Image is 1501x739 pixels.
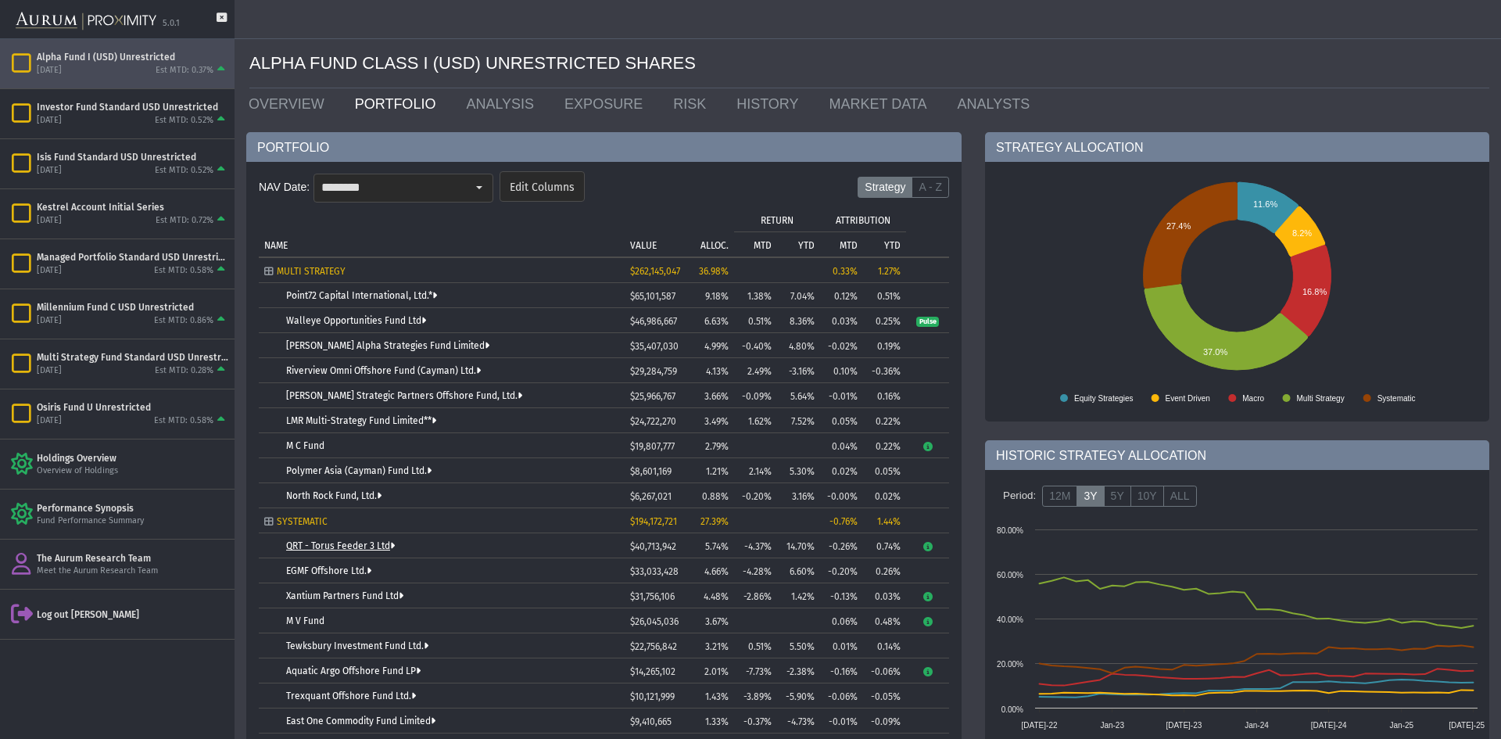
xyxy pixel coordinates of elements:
div: [DATE] [37,65,62,77]
a: M V Fund [286,615,324,626]
span: 2.01% [704,666,729,677]
text: [DATE]-22 [1022,721,1058,730]
div: Est MTD: 0.52% [155,115,213,127]
td: 14.70% [777,533,820,558]
td: -0.20% [820,558,863,583]
p: RETURN [761,215,793,226]
div: Fund Performance Summary [37,515,228,527]
text: 8.2% [1292,228,1312,238]
span: 4.99% [704,341,729,352]
div: [DATE] [37,365,62,377]
div: Est MTD: 0.58% [154,415,213,427]
td: 0.22% [863,408,906,433]
td: -0.09% [863,709,906,734]
span: $8,601,169 [630,466,672,477]
a: M C Fund [286,440,324,451]
span: 6.63% [704,316,729,327]
span: 1.33% [705,716,729,727]
span: $46,986,667 [630,316,677,327]
a: LMR Multi-Strategy Fund Limited** [286,415,436,426]
span: 3.49% [704,416,729,427]
span: $6,267,021 [630,491,672,502]
text: Systematic [1377,394,1416,403]
label: ALL [1163,486,1197,508]
div: Est MTD: 0.58% [154,265,213,277]
td: 0.10% [820,358,863,383]
div: Est MTD: 0.72% [156,215,213,227]
div: STRATEGY ALLOCATION [985,132,1489,162]
a: EXPOSURE [553,88,661,120]
td: -3.89% [734,683,777,709]
text: 20.00% [997,660,1023,669]
span: $31,756,106 [630,591,675,602]
td: Column MTD [820,231,863,256]
a: ANALYSTS [946,88,1049,120]
td: -0.06% [863,658,906,683]
img: Aurum-Proximity%20white.svg [16,4,156,38]
span: $194,172,721 [630,516,677,527]
div: Est MTD: 0.86% [154,315,213,327]
div: Period: [997,483,1042,509]
label: 12M [1042,486,1077,508]
td: -0.37% [734,709,777,734]
td: 5.64% [777,383,820,408]
text: [DATE]-23 [1166,721,1202,730]
a: OVERVIEW [237,88,343,120]
td: -0.40% [734,333,777,358]
td: -4.37% [734,533,777,558]
a: [PERSON_NAME] Alpha Strategies Fund Limited [286,340,489,351]
td: -4.28% [734,558,777,583]
a: Xantium Partners Fund Ltd [286,590,403,601]
a: RISK [661,88,725,120]
div: [DATE] [37,265,62,277]
a: MARKET DATA [818,88,946,120]
div: [DATE] [37,165,62,177]
span: MULTI STRATEGY [277,266,346,277]
td: 0.16% [863,383,906,408]
text: 40.00% [997,615,1023,624]
span: 4.13% [706,366,729,377]
text: 0.00% [1001,705,1023,714]
a: Walleye Opportunities Fund Ltd [286,315,426,326]
a: East One Commodity Fund Limited [286,716,435,726]
td: 0.48% [863,608,906,633]
span: 4.48% [704,591,729,602]
div: PORTFOLIO [246,132,962,162]
td: -0.16% [820,658,863,683]
div: HISTORIC STRATEGY ALLOCATION [985,440,1489,470]
text: Jan-24 [1245,721,1269,730]
td: 3.16% [777,483,820,508]
text: 37.0% [1203,347,1227,357]
td: Column YTD [777,231,820,256]
span: $35,407,030 [630,341,679,352]
td: -2.38% [777,658,820,683]
a: Trexquant Offshore Fund Ltd. [286,691,416,701]
span: 27.39% [700,516,729,527]
td: 2.49% [734,358,777,383]
p: YTD [798,240,815,251]
a: Riverview Omni Offshore Fund (Cayman) Ltd. [286,365,481,376]
dx-button: Edit Columns [500,171,585,202]
div: [DATE] [37,215,62,227]
td: 0.01% [820,633,863,658]
div: Select [466,174,493,201]
div: Overview of Holdings [37,465,228,477]
td: -0.01% [820,709,863,734]
td: -0.06% [820,683,863,709]
td: Column NAME [259,206,625,256]
td: 4.80% [777,333,820,358]
td: -0.01% [820,383,863,408]
div: Kestrel Account Initial Series [37,201,228,213]
span: 3.21% [705,641,729,652]
span: $25,966,767 [630,391,675,402]
a: ANALYSIS [454,88,553,120]
td: 0.26% [863,558,906,583]
span: $33,033,428 [630,566,679,577]
div: [DATE] [37,315,62,327]
td: -0.00% [820,483,863,508]
div: [DATE] [37,415,62,427]
span: SYSTEMATIC [277,516,328,527]
p: MTD [840,240,858,251]
td: 6.60% [777,558,820,583]
td: Column [906,206,949,256]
